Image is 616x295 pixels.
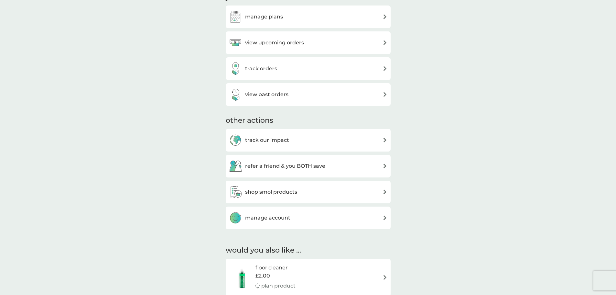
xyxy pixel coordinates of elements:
[245,214,290,222] h3: manage account
[226,245,391,255] h2: would you also like ...
[261,282,296,290] p: plan product
[383,275,387,280] img: arrow right
[245,39,304,47] h3: view upcoming orders
[255,264,296,272] h6: floor cleaner
[245,90,288,99] h3: view past orders
[245,136,289,144] h3: track our impact
[383,138,387,142] img: arrow right
[226,116,273,126] h3: other actions
[383,92,387,97] img: arrow right
[383,164,387,168] img: arrow right
[245,64,277,73] h3: track orders
[245,13,283,21] h3: manage plans
[383,14,387,19] img: arrow right
[229,266,255,289] img: floor cleaner
[245,188,297,196] h3: shop smol products
[255,272,270,280] span: £2.00
[383,189,387,194] img: arrow right
[383,40,387,45] img: arrow right
[383,215,387,220] img: arrow right
[245,162,325,170] h3: refer a friend & you BOTH save
[383,66,387,71] img: arrow right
